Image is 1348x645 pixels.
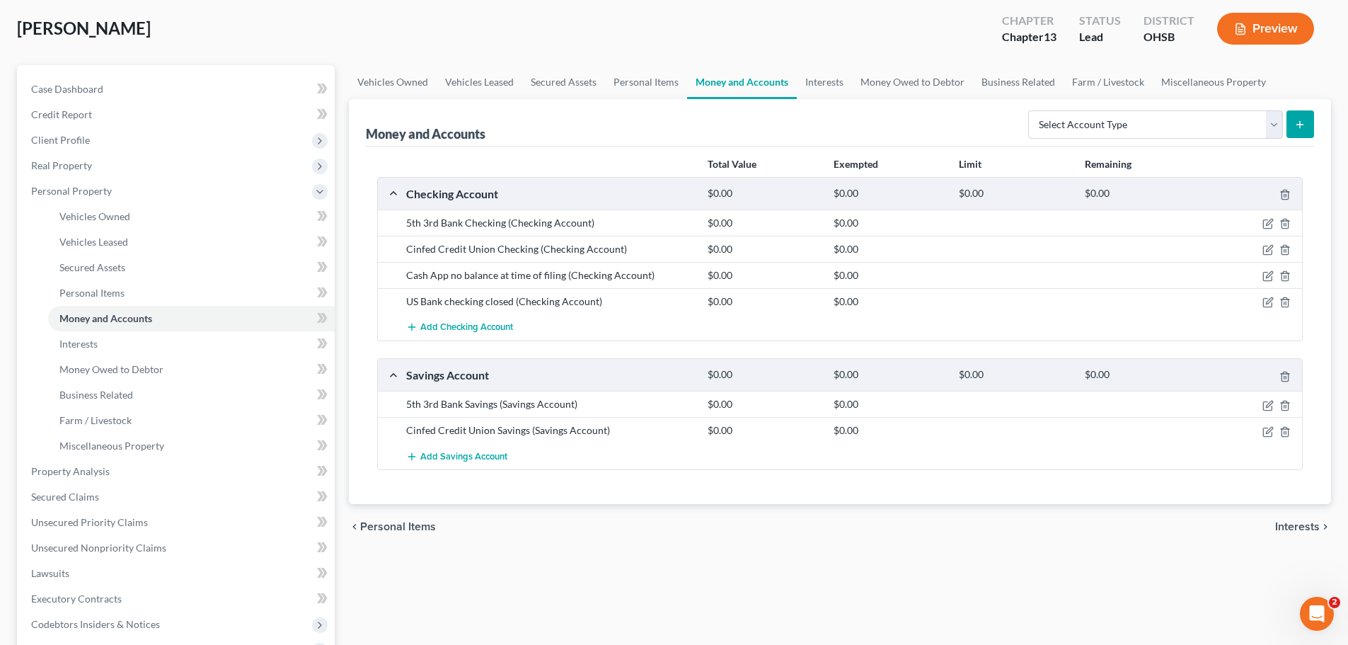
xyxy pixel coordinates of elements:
a: Personal Items [605,65,687,99]
div: $0.00 [826,242,952,256]
a: Vehicles Leased [48,229,335,255]
div: Cinfed Credit Union Checking (Checking Account) [399,242,701,256]
i: chevron_left [349,521,360,532]
div: $0.00 [701,187,826,200]
a: Secured Assets [522,65,605,99]
button: chevron_left Personal Items [349,521,436,532]
div: $0.00 [701,242,826,256]
span: Interests [1275,521,1320,532]
a: Business Related [973,65,1064,99]
div: $0.00 [701,397,826,411]
span: Case Dashboard [31,83,103,95]
div: Chapter [1002,29,1056,45]
strong: Remaining [1085,158,1131,170]
span: 13 [1044,30,1056,43]
a: Property Analysis [20,459,335,484]
strong: Exempted [834,158,878,170]
button: Interests chevron_right [1275,521,1331,532]
div: $0.00 [952,187,1077,200]
span: Secured Claims [31,491,99,503]
a: Unsecured Priority Claims [20,510,335,535]
div: $0.00 [1078,187,1203,200]
div: Money and Accounts [366,125,485,142]
span: Property Analysis [31,465,110,477]
div: $0.00 [701,268,826,282]
span: Personal Property [31,185,112,197]
button: Add Savings Account [406,443,507,469]
span: Personal Items [360,521,436,532]
span: Farm / Livestock [59,414,132,426]
span: Money Owed to Debtor [59,363,163,375]
div: Chapter [1002,13,1056,29]
a: Vehicles Owned [48,204,335,229]
span: Executory Contracts [31,593,122,605]
span: Unsecured Priority Claims [31,516,148,528]
div: $0.00 [826,368,952,382]
div: $0.00 [826,187,952,200]
div: OHSB [1144,29,1194,45]
div: 5th 3rd Bank Savings (Savings Account) [399,397,701,411]
span: Unsecured Nonpriority Claims [31,542,166,554]
span: Business Related [59,389,133,401]
span: Secured Assets [59,261,125,273]
a: Vehicles Owned [349,65,437,99]
a: Vehicles Leased [437,65,522,99]
div: 5th 3rd Bank Checking (Checking Account) [399,216,701,230]
div: Lead [1079,29,1121,45]
div: $0.00 [952,368,1077,382]
button: Add Checking Account [406,314,513,341]
span: Interests [59,338,98,350]
div: $0.00 [826,423,952,438]
button: Preview [1217,13,1314,45]
a: Money Owed to Debtor [48,357,335,382]
div: $0.00 [826,268,952,282]
div: Savings Account [399,367,701,382]
a: Lawsuits [20,561,335,586]
span: Money and Accounts [59,312,152,324]
a: Money Owed to Debtor [852,65,973,99]
a: Interests [48,331,335,357]
a: Personal Items [48,280,335,306]
strong: Limit [959,158,981,170]
div: Cash App no balance at time of filing (Checking Account) [399,268,701,282]
div: US Bank checking closed (Checking Account) [399,295,701,309]
span: Codebtors Insiders & Notices [31,618,160,630]
div: Cinfed Credit Union Savings (Savings Account) [399,423,701,438]
span: Credit Report [31,108,92,120]
a: Business Related [48,382,335,408]
a: Money and Accounts [48,306,335,331]
i: chevron_right [1320,521,1331,532]
a: Secured Assets [48,255,335,280]
a: Farm / Livestock [48,408,335,433]
span: Client Profile [31,134,90,146]
span: Personal Items [59,287,125,299]
a: Miscellaneous Property [48,433,335,459]
div: $0.00 [701,216,826,230]
span: [PERSON_NAME] [17,18,151,38]
a: Farm / Livestock [1064,65,1153,99]
div: $0.00 [826,216,952,230]
div: $0.00 [701,295,826,309]
span: Real Property [31,159,92,171]
strong: Total Value [708,158,756,170]
a: Credit Report [20,102,335,127]
a: Case Dashboard [20,76,335,102]
div: Checking Account [399,186,701,201]
span: Add Savings Account [420,451,507,462]
a: Money and Accounts [687,65,797,99]
a: Executory Contracts [20,586,335,612]
span: Vehicles Owned [59,210,130,222]
iframe: Intercom live chat [1300,597,1334,631]
div: $0.00 [826,295,952,309]
a: Miscellaneous Property [1153,65,1274,99]
span: Vehicles Leased [59,236,128,248]
div: $0.00 [826,397,952,411]
span: Lawsuits [31,567,69,579]
a: Interests [797,65,852,99]
span: Add Checking Account [420,322,513,333]
div: $0.00 [701,423,826,438]
div: District [1144,13,1194,29]
span: Miscellaneous Property [59,440,164,452]
span: 2 [1329,597,1340,608]
a: Unsecured Nonpriority Claims [20,535,335,561]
